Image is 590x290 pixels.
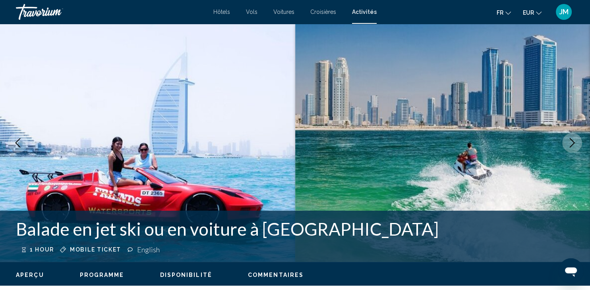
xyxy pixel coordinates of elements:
[30,246,54,253] span: 1 hour
[16,272,44,278] span: Aperçu
[553,4,574,20] button: User Menu
[558,258,584,284] iframe: Bouton de lancement de la fenêtre de messagerie
[70,246,121,253] span: Mobile ticket
[497,7,511,18] button: Change language
[273,9,294,15] a: Voitures
[8,133,28,153] button: Previous image
[16,4,205,20] a: Travorium
[160,271,212,278] button: Disponibilité
[160,272,212,278] span: Disponibilité
[497,10,503,16] span: fr
[562,133,582,153] button: Next image
[80,272,124,278] span: Programme
[523,10,534,16] span: EUR
[80,271,124,278] button: Programme
[559,8,569,16] span: JM
[248,271,304,278] button: Commentaires
[248,272,304,278] span: Commentaires
[246,9,257,15] a: Vols
[352,9,377,15] a: Activités
[310,9,336,15] a: Croisières
[137,245,162,254] div: English
[523,7,542,18] button: Change currency
[16,219,447,239] h1: Balade en jet ski ou en voiture à [GEOGRAPHIC_DATA]
[213,9,230,15] a: Hôtels
[16,271,44,278] button: Aperçu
